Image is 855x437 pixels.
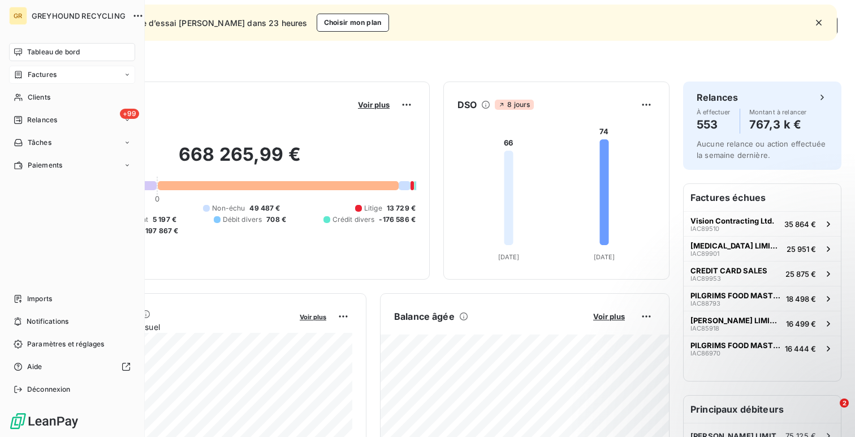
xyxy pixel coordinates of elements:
span: 25 875 € [785,269,816,279]
span: 16 499 € [786,319,816,328]
span: Vision Contracting Ltd. [690,216,774,225]
span: IAC88793 [690,300,720,307]
span: Montant à relancer [749,109,807,115]
span: 0 [155,194,159,203]
h4: 767,3 k € [749,115,807,134]
span: Relances [27,115,57,125]
button: [PERSON_NAME] LIMITEDIAC8591816 499 € [684,311,841,336]
span: Voir plus [358,100,390,109]
span: Paiements [28,160,62,170]
span: Clients [28,92,50,102]
span: Voir plus [300,313,326,321]
span: 18 498 € [786,294,816,303]
a: Aide [9,358,135,376]
span: [PERSON_NAME] LIMITED [690,316,781,325]
img: Logo LeanPay [9,412,79,430]
span: 8 jours [495,100,533,110]
span: Notifications [27,316,68,327]
span: 708 € [266,215,286,225]
span: CREDIT CARD SALES [690,266,767,275]
span: Votre période d’essai [PERSON_NAME] dans 23 heures [94,17,308,29]
button: CREDIT CARD SALESIAC8995325 875 € [684,261,841,286]
h6: Balance âgée [394,310,455,323]
span: Déconnexion [27,384,71,395]
h6: Relances [697,91,738,104]
button: PILGRIMS FOOD MASTER ROIIAC8879318 498 € [684,286,841,311]
span: Imports [27,294,52,304]
button: Vision Contracting Ltd.IAC8951035 864 € [684,211,841,236]
button: Choisir mon plan [317,14,389,32]
span: [MEDICAL_DATA] LIMITED [690,241,782,250]
span: PILGRIMS FOOD MASTER ROI [690,291,781,300]
span: GREYHOUND RECYCLING [32,11,126,20]
tspan: [DATE] [498,253,520,261]
span: Litige [364,203,382,213]
h6: DSO [457,98,477,112]
span: 35 864 € [784,220,816,229]
span: Voir plus [593,312,625,321]
span: IAC89901 [690,250,719,257]
span: IAC89953 [690,275,721,282]
span: À effectuer [697,109,731,115]
span: Tableau de bord [27,47,80,57]
h6: Principaux débiteurs [684,396,841,423]
span: Tâches [28,138,51,148]
span: 25 951 € [787,245,816,254]
button: Voir plus [296,311,330,322]
span: Paramètres et réglages [27,339,104,349]
span: IAC89510 [690,225,719,232]
span: -197 867 € [142,226,179,236]
span: Crédit divers [332,215,375,225]
button: Voir plus [355,100,393,110]
div: GR [9,7,27,25]
button: Voir plus [590,311,628,322]
iframe: Intercom notifications message [629,327,855,406]
span: -176 586 € [379,215,416,225]
h4: 553 [697,115,731,134]
span: Débit divers [223,215,262,225]
iframe: Intercom live chat [817,399,844,426]
span: Aucune relance ou action effectuée la semaine dernière. [697,139,826,160]
tspan: [DATE] [594,253,615,261]
span: 49 487 € [249,203,280,213]
span: 13 729 € [387,203,416,213]
span: +99 [120,109,139,119]
span: 5 197 € [153,215,176,225]
h2: 668 265,99 € [64,143,416,177]
button: [MEDICAL_DATA] LIMITEDIAC8990125 951 € [684,236,841,261]
span: Aide [27,362,42,372]
span: 2 [840,399,849,408]
span: Non-échu [212,203,245,213]
span: IAC85918 [690,325,719,332]
span: Factures [28,70,57,80]
span: Chiffre d'affaires mensuel [64,321,292,333]
h6: Factures échues [684,184,841,211]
